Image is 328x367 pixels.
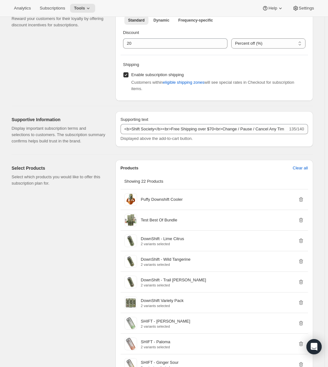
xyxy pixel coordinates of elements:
p: 2 variants selected [141,283,206,287]
span: Customers within will see special rates in Checkout for subscription items. [131,80,294,91]
h2: Supportive Information [12,116,105,123]
button: Settings [289,4,318,13]
div: Open Intercom Messenger [306,339,322,354]
img: SHIFT - Margarita [124,317,137,330]
button: Subscriptions [36,4,69,13]
span: Settings [299,6,314,11]
span: Subscriptions [40,6,65,11]
button: Clear all [289,163,312,173]
p: 2 variants selected [141,263,191,266]
p: DownShift - Wild Tangerine [141,256,191,263]
input: No obligation, modify or cancel your subscription anytime. [121,124,288,134]
p: Test Best Of Bundle [141,217,177,223]
p: Reward your customers for their loyalty by offering discount incentives for subscriptions. [12,16,105,28]
button: eligible shipping zones [159,77,208,88]
span: Analytics [14,6,31,11]
p: SHIFT - Ginger Sour [141,359,179,366]
img: SHIFT - Paloma [124,338,137,350]
span: Displayed above the add-to-cart button. [121,136,193,141]
p: DownShift - Lime Citrus [141,236,184,242]
img: DownShift - Wild Tangerine [124,255,137,268]
input: 10 [123,38,218,49]
button: Help [258,4,287,13]
h2: Select Products [12,165,105,171]
p: 2 variants selected [141,304,184,308]
button: Tools [70,4,95,13]
span: Dynamic [154,18,169,23]
span: Clear all [293,165,308,171]
img: DownShift - Trail Berry [124,276,137,288]
span: Supporting text [121,117,148,122]
button: Analytics [10,4,35,13]
span: Standard [128,18,145,23]
p: DownShift Variety Pack [141,298,184,304]
span: Showing 22 Products [124,179,163,184]
p: SHIFT - [PERSON_NAME] [141,318,190,324]
p: 2 variants selected [141,345,170,349]
p: Puffy Downshift Cooler [141,196,183,203]
p: 2 variants selected [141,242,184,246]
img: DownShift Variety Pack [124,296,137,309]
span: Enable subscription shipping [131,72,184,77]
span: eligible shipping zones [163,79,205,86]
span: Frequency-specific [178,18,213,23]
p: Select which products you would like to offer this subscription plan for. [12,174,105,187]
span: Tools [74,6,85,11]
p: Products [121,165,138,171]
span: Help [268,6,277,11]
p: Discount [123,29,305,36]
p: 2 variants selected [141,324,190,328]
p: SHIFT - Paloma [141,339,170,345]
img: Test Best Of Bundle [124,214,137,226]
p: DownShift - Trail [PERSON_NAME] [141,277,206,283]
p: Display important subscription terms and selections to customers. The subscription summary confir... [12,125,105,144]
img: DownShift - Lime Citrus [124,234,137,247]
p: Shipping [123,62,305,68]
